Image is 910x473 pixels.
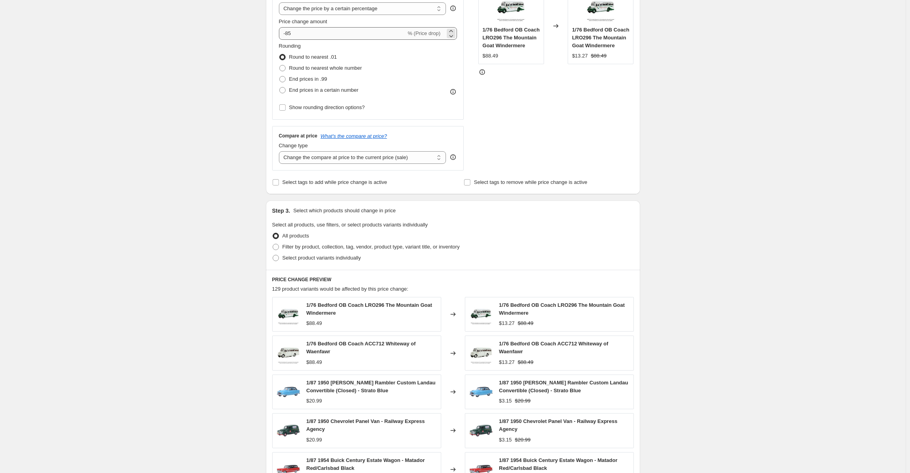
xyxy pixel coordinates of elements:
[449,153,457,161] div: help
[289,65,362,71] span: Round to nearest whole number
[499,319,515,327] div: $13.27
[277,341,300,365] img: E20142_80x.jpg
[449,4,457,12] div: help
[289,87,358,93] span: End prices in a certain number
[289,104,365,110] span: Show rounding direction options?
[279,143,308,148] span: Change type
[572,27,629,48] span: 1/76 Bedford OB Coach LRO296 The Mountain Goat Windermere
[499,302,625,316] span: 1/76 Bedford OB Coach LRO296 The Mountain Goat Windermere
[499,457,618,471] span: 1/87 1954 Buick Century Estate Wagon - Matador Red/Carlsbad Black
[272,207,290,215] h2: Step 3.
[306,358,322,366] div: $88.49
[499,341,609,354] span: 1/76 Bedford OB Coach ACC712 Whiteway of Waenfawr
[279,133,318,139] h3: Compare at price
[469,380,493,404] img: 87NR50001_80x.webp
[282,244,460,250] span: Filter by product, collection, tag, vendor, product type, variant title, or inventory
[293,207,396,215] p: Select which products should change in price
[469,302,493,326] img: E20146_80x.jpg
[518,319,533,327] strike: $88.49
[499,436,512,444] div: $3.15
[279,27,406,40] input: -15
[306,319,322,327] div: $88.49
[306,418,425,432] span: 1/87 1950 Chevrolet Panel Van - Railway Express Agency
[272,222,428,228] span: Select all products, use filters, or select products variants individually
[289,76,327,82] span: End prices in .99
[272,286,409,292] span: 129 product variants would be affected by this price change:
[277,419,300,442] img: 87CV50005_80x.webp
[272,276,634,283] h6: PRICE CHANGE PREVIEW
[306,380,436,393] span: 1/87 1950 [PERSON_NAME] Rambler Custom Landau Convertible (Closed) - Strato Blue
[591,52,607,60] strike: $88.49
[306,341,416,354] span: 1/76 Bedford OB Coach ACC712 Whiteway of Waenfawr
[277,380,300,404] img: 87NR50001_80x.webp
[282,233,309,239] span: All products
[483,52,498,60] div: $88.49
[282,179,387,185] span: Select tags to add while price change is active
[474,179,587,185] span: Select tags to remove while price change is active
[572,52,588,60] div: $13.27
[279,43,301,49] span: Rounding
[499,380,628,393] span: 1/87 1950 [PERSON_NAME] Rambler Custom Landau Convertible (Closed) - Strato Blue
[321,133,387,139] button: What's the compare at price?
[306,457,425,471] span: 1/87 1954 Buick Century Estate Wagon - Matador Red/Carlsbad Black
[282,255,361,261] span: Select product variants individually
[469,419,493,442] img: 87CV50005_80x.webp
[469,341,493,365] img: E20142_80x.jpg
[306,436,322,444] div: $20.99
[499,397,512,405] div: $3.15
[515,397,531,405] strike: $20.99
[279,19,327,24] span: Price change amount
[277,302,300,326] img: E20146_80x.jpg
[483,27,540,48] span: 1/76 Bedford OB Coach LRO296 The Mountain Goat Windermere
[408,30,440,36] span: % (Price drop)
[306,302,432,316] span: 1/76 Bedford OB Coach LRO296 The Mountain Goat Windermere
[499,358,515,366] div: $13.27
[306,397,322,405] div: $20.99
[518,358,533,366] strike: $88.49
[289,54,337,60] span: Round to nearest .01
[499,418,618,432] span: 1/87 1950 Chevrolet Panel Van - Railway Express Agency
[515,436,531,444] strike: $20.99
